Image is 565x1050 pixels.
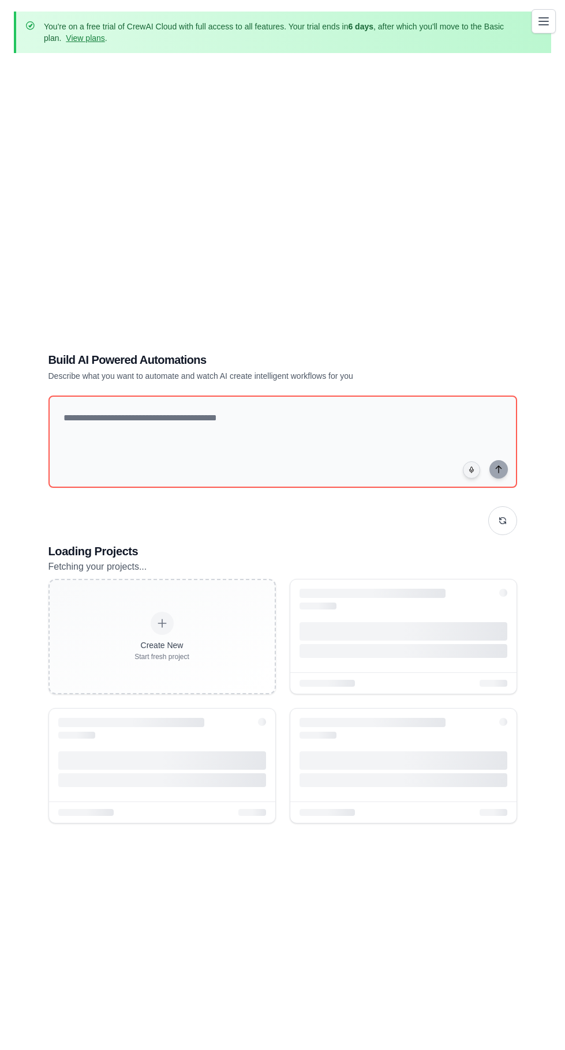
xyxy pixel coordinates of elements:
a: View plans [66,33,104,43]
h1: Build AI Powered Automations [48,352,436,368]
p: Fetching your projects... [48,559,517,574]
h3: Loading Projects [48,543,517,559]
strong: 6 days [348,22,373,31]
button: Toggle navigation [532,9,556,33]
div: Create New [134,639,189,651]
p: You're on a free trial of CrewAI Cloud with full access to all features. Your trial ends in , aft... [44,21,523,44]
button: Get new suggestions [488,506,517,535]
p: Describe what you want to automate and watch AI create intelligent workflows for you [48,370,436,382]
div: Start fresh project [134,652,189,661]
button: Click to speak your automation idea [463,461,480,479]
